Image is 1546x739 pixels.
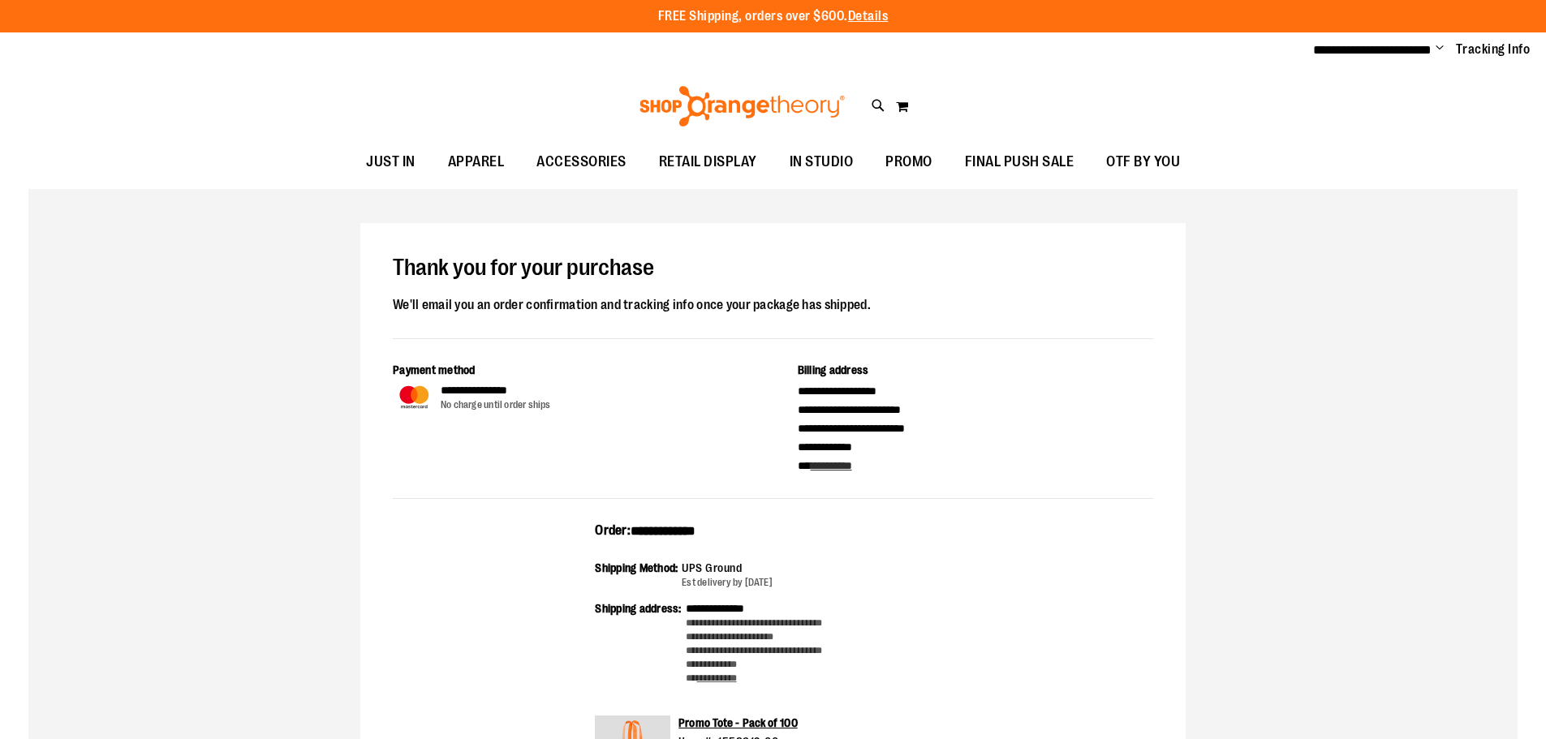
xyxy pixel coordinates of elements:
[1106,144,1180,180] span: OTF BY YOU
[965,144,1074,180] span: FINAL PUSH SALE
[1456,41,1531,58] a: Tracking Info
[1436,41,1444,58] button: Account menu
[678,716,797,729] a: Promo Tote - Pack of 100
[393,382,437,412] img: Payment type icon
[366,144,416,180] span: JUST IN
[595,560,682,590] div: Shipping Method:
[658,7,889,26] p: FREE Shipping, orders over $600.
[441,398,551,412] div: No charge until order ships
[393,294,1153,316] div: We'll email you an order confirmation and tracking info once your package has shipped.
[790,144,854,180] span: IN STUDIO
[393,362,749,382] div: Payment method
[448,144,505,180] span: APPAREL
[536,144,627,180] span: ACCESSORIES
[659,144,757,180] span: RETAIL DISPLAY
[682,560,773,576] div: UPS Ground
[595,522,951,551] div: Order:
[885,144,932,180] span: PROMO
[595,600,685,686] div: Shipping address:
[682,577,773,588] span: Est delivery by [DATE]
[798,362,1154,382] div: Billing address
[848,9,889,24] a: Details
[393,256,1153,281] h1: Thank you for your purchase
[637,86,847,127] img: Shop Orangetheory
